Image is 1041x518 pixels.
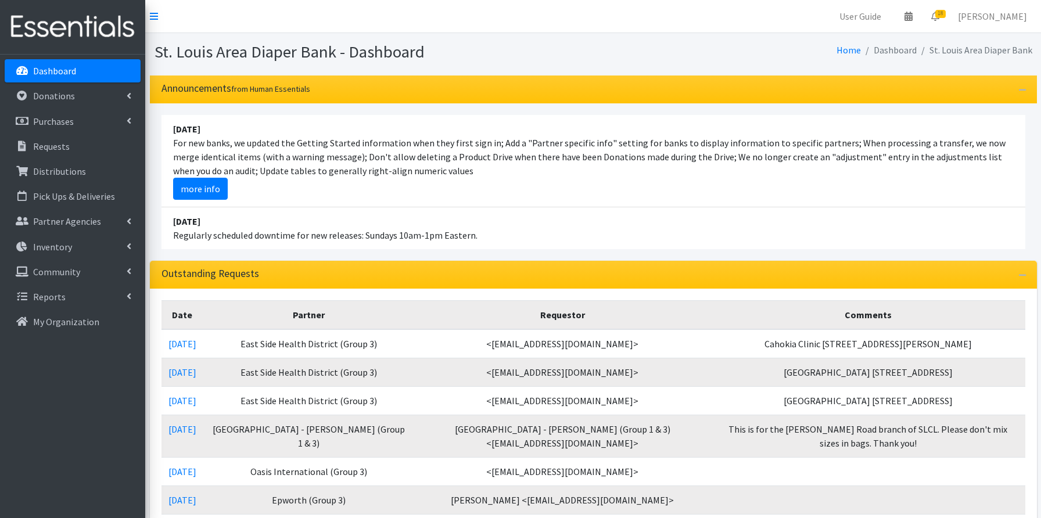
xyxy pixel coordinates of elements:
td: This is for the [PERSON_NAME] Road branch of SLCL. Please don't mix sizes in bags. Thank you! [711,415,1025,457]
td: Oasis International (Group 3) [203,457,414,485]
a: [DATE] [168,366,196,378]
h3: Outstanding Requests [161,268,259,280]
a: Community [5,260,141,283]
td: <[EMAIL_ADDRESS][DOMAIN_NAME]> [414,457,711,485]
strong: [DATE] [173,215,200,227]
td: [PERSON_NAME] <[EMAIL_ADDRESS][DOMAIN_NAME]> [414,485,711,514]
th: Partner [203,300,414,329]
th: Comments [711,300,1025,329]
h1: St. Louis Area Diaper Bank - Dashboard [155,42,589,62]
td: [GEOGRAPHIC_DATA] [STREET_ADDRESS] [711,386,1025,415]
li: Regularly scheduled downtime for new releases: Sundays 10am-1pm Eastern. [161,207,1025,249]
a: more info [173,178,228,200]
a: [DATE] [168,466,196,477]
p: Partner Agencies [33,215,101,227]
h3: Announcements [161,82,310,95]
a: Purchases [5,110,141,133]
p: Community [33,266,80,278]
p: Donations [33,90,75,102]
td: Epworth (Group 3) [203,485,414,514]
a: Home [837,44,861,56]
th: Requestor [414,300,711,329]
p: My Organization [33,316,99,328]
p: Inventory [33,241,72,253]
a: Pick Ups & Deliveries [5,185,141,208]
a: Dashboard [5,59,141,82]
td: East Side Health District (Group 3) [203,358,414,386]
a: Distributions [5,160,141,183]
td: East Side Health District (Group 3) [203,386,414,415]
td: <[EMAIL_ADDRESS][DOMAIN_NAME]> [414,329,711,358]
td: [GEOGRAPHIC_DATA] - [PERSON_NAME] (Group 1 & 3) <[EMAIL_ADDRESS][DOMAIN_NAME]> [414,415,711,457]
td: <[EMAIL_ADDRESS][DOMAIN_NAME]> [414,358,711,386]
a: 18 [922,5,949,28]
li: Dashboard [861,42,917,59]
a: [DATE] [168,494,196,506]
a: Reports [5,285,141,308]
a: My Organization [5,310,141,333]
a: [DATE] [168,338,196,350]
td: East Side Health District (Group 3) [203,329,414,358]
a: Donations [5,84,141,107]
p: Purchases [33,116,74,127]
a: Inventory [5,235,141,258]
p: Dashboard [33,65,76,77]
a: [PERSON_NAME] [949,5,1036,28]
a: Requests [5,135,141,158]
li: For new banks, we updated the Getting Started information when they first sign in; Add a "Partner... [161,115,1025,207]
li: St. Louis Area Diaper Bank [917,42,1032,59]
a: [DATE] [168,423,196,435]
a: [DATE] [168,395,196,407]
p: Distributions [33,166,86,177]
td: <[EMAIL_ADDRESS][DOMAIN_NAME]> [414,386,711,415]
p: Requests [33,141,70,152]
small: from Human Essentials [231,84,310,94]
a: Partner Agencies [5,210,141,233]
strong: [DATE] [173,123,200,135]
p: Pick Ups & Deliveries [33,190,115,202]
a: User Guide [830,5,891,28]
td: [GEOGRAPHIC_DATA] [STREET_ADDRESS] [711,358,1025,386]
td: Cahokia Clinic [STREET_ADDRESS][PERSON_NAME] [711,329,1025,358]
p: Reports [33,291,66,303]
img: HumanEssentials [5,8,141,46]
th: Date [161,300,203,329]
span: 18 [935,10,946,18]
td: [GEOGRAPHIC_DATA] - [PERSON_NAME] (Group 1 & 3) [203,415,414,457]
